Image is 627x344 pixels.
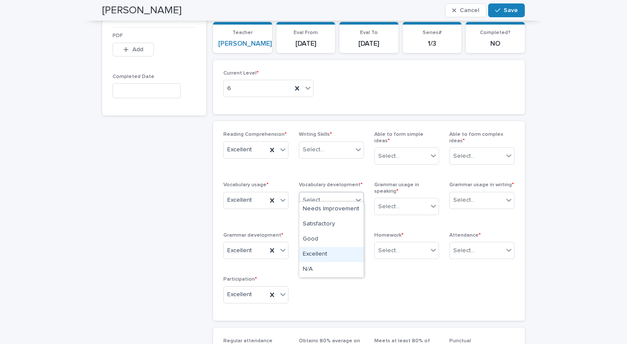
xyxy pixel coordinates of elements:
p: [DATE] [282,40,330,48]
button: Add [113,43,154,56]
span: PDF [113,33,123,38]
span: Eval To [360,30,378,35]
span: Able to form simple ideas [374,132,423,143]
span: Excellent [227,246,252,255]
span: Completed Date [113,74,154,79]
p: [DATE] [345,40,393,48]
div: Satisfactory [299,217,364,232]
span: Grammar usage in writing [449,182,514,188]
p: 1/3 [408,40,457,48]
span: Vocabulary usage [223,182,269,188]
a: [PERSON_NAME] [218,40,272,48]
span: 6 [227,84,231,93]
div: Select... [453,246,475,255]
div: Select... [378,202,400,211]
span: Excellent [227,145,252,154]
div: Select... [303,196,324,205]
span: Completed? [480,30,511,35]
span: Series# [423,30,442,35]
button: Save [488,3,525,17]
div: Select... [303,145,324,154]
span: Writing Skills [299,132,332,137]
span: Grammar development [223,233,283,238]
span: Vocabulary development [299,182,363,188]
span: Participation [223,277,257,282]
div: Excellent [299,247,364,262]
span: Excellent [227,196,252,205]
p: NO [471,40,520,48]
div: Good [299,232,364,247]
span: Punctual [449,338,471,344]
span: Cancel [460,7,479,13]
div: N/A [299,262,364,277]
div: Select... [378,246,400,255]
span: Homework [374,233,404,238]
div: Select... [378,152,400,161]
span: Teacher [232,30,253,35]
span: Save [504,7,518,13]
span: Attendance [449,233,481,238]
div: Needs Improvement [299,202,364,217]
span: Able to form complex ideas [449,132,503,143]
span: Excellent [227,290,252,299]
span: Add [132,47,143,53]
h2: [PERSON_NAME] [102,4,182,17]
div: Select... [453,196,475,205]
div: Select... [453,152,475,161]
button: Cancel [445,3,486,17]
span: Grammar usage in speaking [374,182,419,194]
span: Eval From [294,30,318,35]
span: Reading Comprehension [223,132,287,137]
span: Current Level [223,71,259,76]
